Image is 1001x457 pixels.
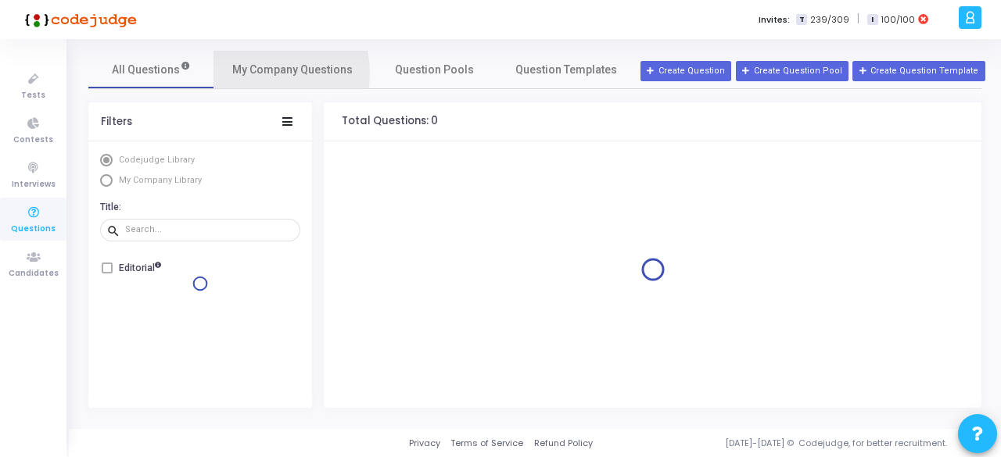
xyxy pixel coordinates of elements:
span: T [796,14,806,26]
span: Candidates [9,267,59,280]
span: Interviews [12,178,56,191]
label: Invites: [759,13,790,27]
button: Create Question [640,61,731,81]
div: Filters [101,116,132,128]
mat-icon: search [106,223,125,237]
span: Question Templates [515,62,617,78]
button: Create Question Template [852,61,985,81]
span: Tests [21,89,45,102]
img: logo [20,4,137,35]
h6: Editorial [119,262,161,274]
span: | [857,11,859,27]
a: Terms of Service [450,437,523,450]
mat-radio-group: Select Library [100,154,300,191]
span: All Questions [112,62,191,78]
div: [DATE]-[DATE] © Codejudge, for better recruitment. [593,437,981,450]
span: Questions [11,223,56,236]
span: Contests [13,134,53,147]
span: My Company Library [119,175,202,185]
button: Create Question Pool [736,61,849,81]
a: Refund Policy [534,437,593,450]
input: Search... [125,225,294,234]
h6: Title: [100,202,296,213]
span: 100/100 [881,13,915,27]
span: Question Pools [395,62,474,78]
a: Privacy [409,437,440,450]
span: 239/309 [810,13,849,27]
span: Codejudge Library [119,155,195,165]
span: I [867,14,877,26]
h4: Total Questions: 0 [342,115,438,127]
span: My Company Questions [232,62,353,78]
